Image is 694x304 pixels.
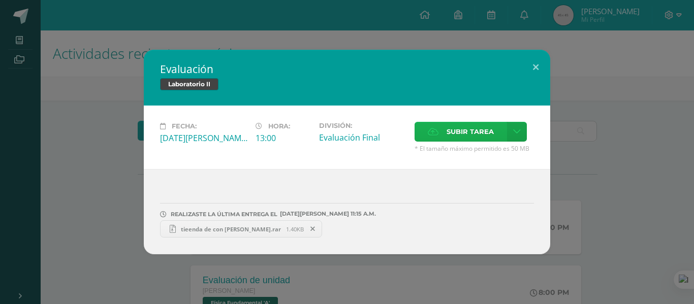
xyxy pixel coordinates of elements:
[286,225,304,233] span: 1.40KB
[447,122,494,141] span: Subir tarea
[160,62,534,76] h2: Evaluación
[319,122,406,129] label: División:
[160,132,247,144] div: [DATE][PERSON_NAME]
[304,223,322,234] span: Remover entrega
[171,211,277,218] span: REALIZASTE LA ÚLTIMA ENTREGA EL
[521,50,550,84] button: Close (Esc)
[172,122,197,130] span: Fecha:
[176,225,286,233] span: tieenda de con [PERSON_NAME].rar
[415,144,534,153] span: * El tamaño máximo permitido es 50 MB
[268,122,290,130] span: Hora:
[256,132,311,144] div: 13:00
[160,78,218,90] span: Laboratorio II
[319,132,406,143] div: Evaluación Final
[160,220,322,238] a: tieenda de con [PERSON_NAME].rar 1.40KB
